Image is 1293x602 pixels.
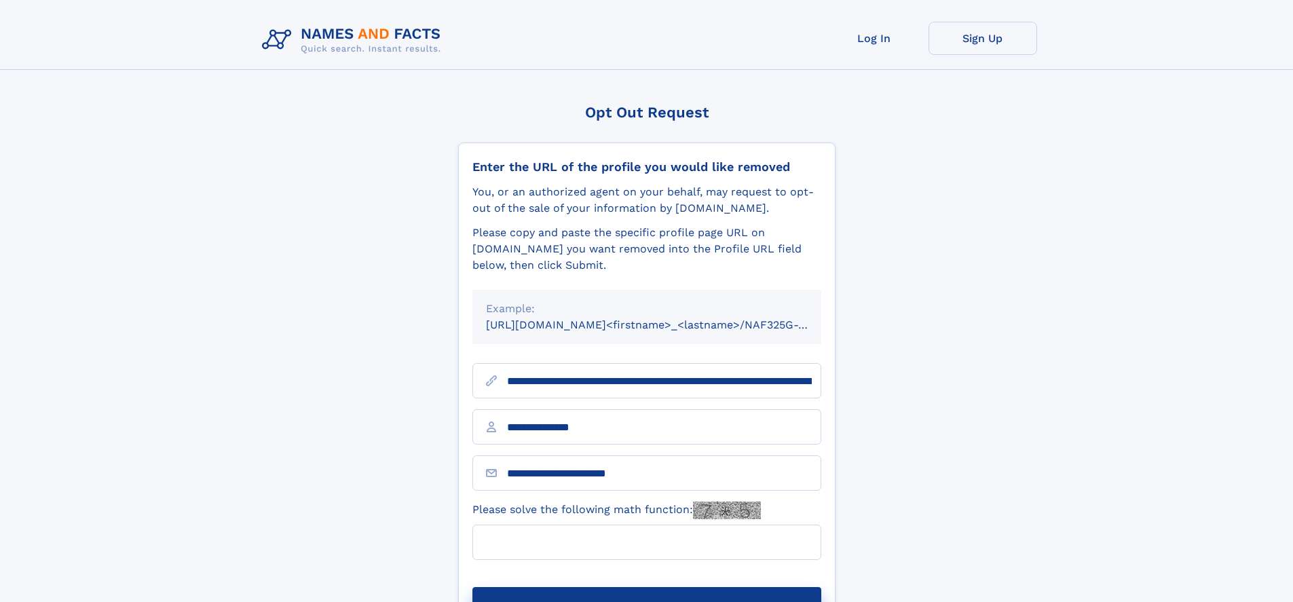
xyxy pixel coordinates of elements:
label: Please solve the following math function: [472,502,761,519]
a: Log In [820,22,929,55]
a: Sign Up [929,22,1037,55]
div: Please copy and paste the specific profile page URL on [DOMAIN_NAME] you want removed into the Pr... [472,225,821,274]
div: You, or an authorized agent on your behalf, may request to opt-out of the sale of your informatio... [472,184,821,217]
img: Logo Names and Facts [257,22,452,58]
div: Opt Out Request [458,104,836,121]
small: [URL][DOMAIN_NAME]<firstname>_<lastname>/NAF325G-xxxxxxxx [486,318,847,331]
div: Example: [486,301,808,317]
div: Enter the URL of the profile you would like removed [472,159,821,174]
